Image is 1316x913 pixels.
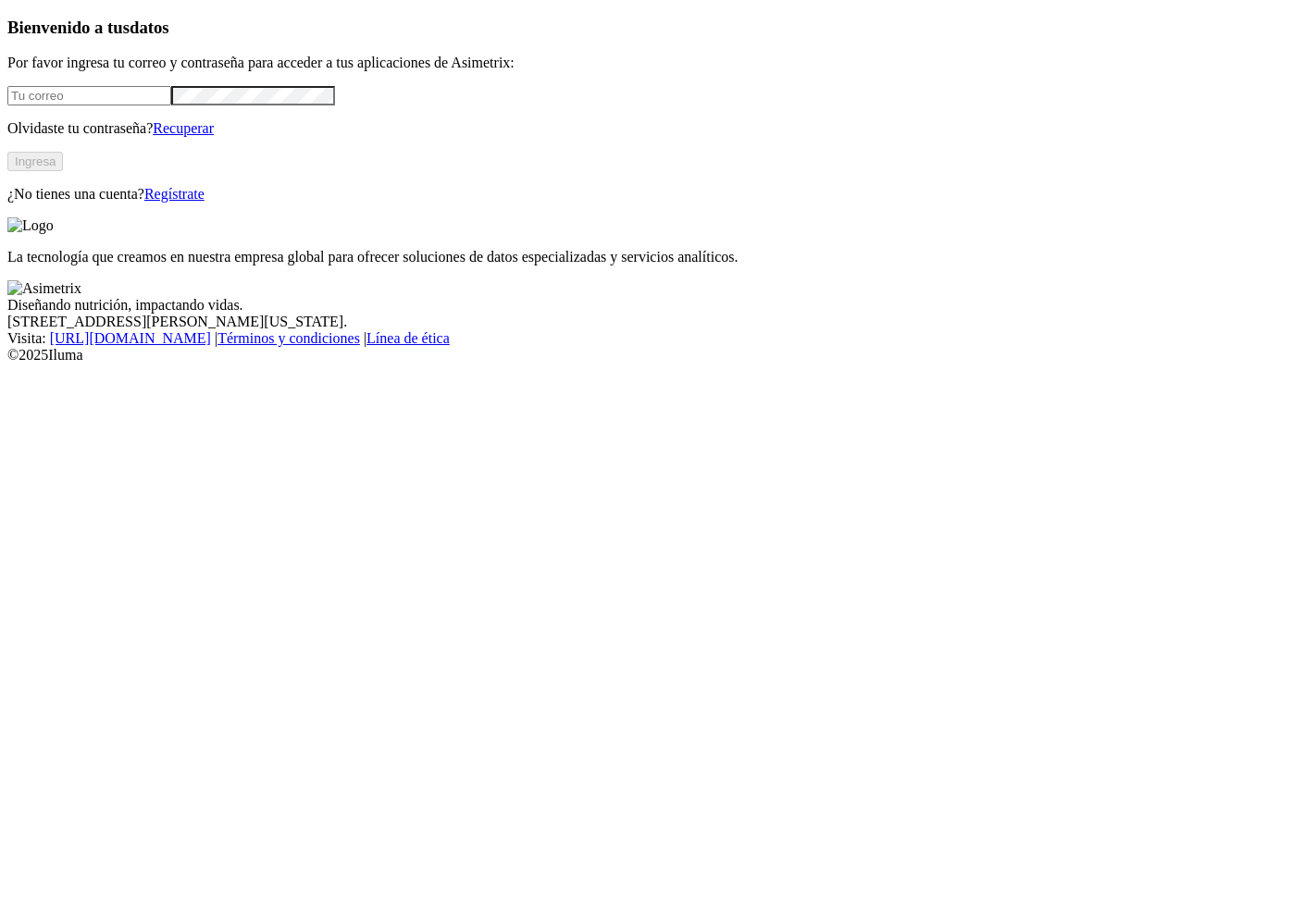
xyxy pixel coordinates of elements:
a: Línea de ética [366,330,450,346]
a: Recuperar [153,120,214,136]
p: Olvidaste tu contraseña? [7,120,1309,137]
img: Logo [7,217,54,234]
p: Por favor ingresa tu correo y contraseña para acceder a tus aplicaciones de Asimetrix: [7,55,1309,71]
button: Ingresa [7,152,63,171]
h3: Bienvenido a tus [7,18,1309,38]
div: Diseñando nutrición, impactando vidas. [7,297,1309,314]
div: © 2025 Iluma [7,347,1309,364]
span: datos [130,18,169,37]
a: Términos y condiciones [217,330,360,346]
p: ¿No tienes una cuenta? [7,186,1309,203]
div: Visita : | | [7,330,1309,347]
a: [URL][DOMAIN_NAME] [50,330,211,346]
a: Regístrate [144,186,205,202]
input: Tu correo [7,86,171,105]
p: La tecnología que creamos en nuestra empresa global para ofrecer soluciones de datos especializad... [7,249,1309,265]
div: [STREET_ADDRESS][PERSON_NAME][US_STATE]. [7,314,1309,330]
img: Asimetrix [7,280,81,297]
